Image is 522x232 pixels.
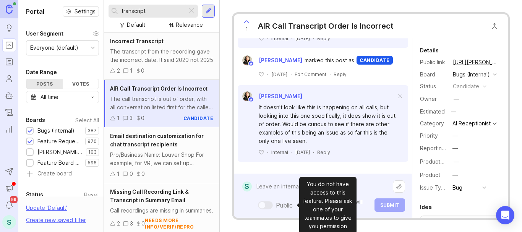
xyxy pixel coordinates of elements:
[420,58,447,67] div: Public link
[313,35,314,42] div: ·
[2,215,16,229] button: S
[258,21,393,31] div: AIR Call Transcript Order Is Incorrect
[2,72,16,86] a: Users
[110,206,213,215] div: Call recordings are missing in summaries.
[127,21,145,29] div: Default
[26,29,63,38] div: User Segment
[63,79,99,89] div: Votes
[454,95,459,103] div: —
[452,121,491,126] div: AI Receptionist
[26,171,99,178] a: Create board
[267,71,268,78] div: ·
[26,68,57,77] div: Date Range
[84,193,99,197] div: Reset
[2,89,16,102] a: Autopilot
[6,5,13,13] img: Canny Home
[141,170,145,178] div: 0
[242,91,252,101] img: Ysabelle Eugenio
[37,137,81,146] div: Feature Requests (Internal)
[420,145,461,151] label: Reporting Team
[37,159,81,167] div: Feature Board Sandbox [DATE]
[452,131,458,140] div: —
[271,71,287,77] time: [DATE]
[420,119,447,128] div: Category
[41,93,58,101] div: All time
[117,67,120,75] div: 2
[2,105,16,119] a: Changelog
[305,56,354,65] span: marked this post as
[122,7,184,15] input: Search...
[88,149,97,155] p: 103
[291,149,292,156] div: ·
[317,149,330,156] div: Reply
[2,165,16,178] button: Send to Autopilot
[259,93,302,99] span: [PERSON_NAME]
[451,57,500,67] a: [URL][PERSON_NAME]
[104,127,219,183] a: Email destination customization for chat transcript recipientsPro/Business Name: Louver Shop For ...
[110,151,213,167] div: Pro/Business Name: Louver Shop For example, for VR, we can set up instructions such as: For PNC, ...
[271,35,288,42] div: Internal
[104,80,219,127] a: AIR Call Transcript Order Is IncorrectThe call transcript is out of order, with all conversation ...
[271,149,288,156] div: Internal
[117,114,120,122] div: 1
[2,38,16,52] a: Portal
[259,56,302,65] span: [PERSON_NAME]
[88,138,97,144] p: 970
[110,133,204,148] span: Email destination customization for chat transcript recipients
[26,79,63,89] div: Posts
[259,103,396,145] div: It doesn't look like this is happening on all calls, but looking into this one specifically, it d...
[452,144,458,153] div: —
[145,217,213,230] div: needs more info/verif/repro
[176,21,203,29] div: Relevance
[295,36,310,41] time: [DATE]
[420,46,439,55] div: Details
[452,171,458,179] div: —
[452,183,462,192] div: Bug
[267,149,268,156] div: ·
[63,6,99,17] a: Settings
[248,60,254,66] img: member badge
[130,67,133,75] div: 1
[110,85,208,92] span: AIR Call Transcript Order Is Incorrect
[37,127,75,135] div: Bugs (Internal)
[238,91,302,101] a: Ysabelle Eugenio[PERSON_NAME]
[37,148,82,156] div: [PERSON_NAME] (Public)
[420,203,432,212] div: Idea
[141,219,145,228] div: 0
[117,219,120,228] div: 2
[110,47,213,64] div: The transcript from the recording gave the incorrect date. It said 2020 not 2025
[110,38,164,44] span: Incorrect Transcript
[2,182,16,195] button: Announcements
[88,160,97,166] p: 596
[420,95,447,103] div: Owner
[451,157,461,167] button: ProductboardID
[290,71,292,78] div: ·
[26,204,67,216] div: Update ' Default '
[183,115,214,122] div: candidate
[75,8,96,15] span: Settings
[453,82,479,91] div: candidate
[130,219,133,228] div: 3
[317,35,330,42] div: Reply
[104,32,219,80] a: Incorrect TranscriptThe transcript from the recording gave the incorrect date. It said 2020 not 2...
[420,132,438,139] label: Priority
[110,188,189,203] span: Missing Call Recording Link & Transcript in Summary Email
[26,115,45,125] div: Boards
[110,95,213,112] div: The call transcript is out of order, with all conversation listed first for the caller, and then ...
[393,180,405,193] button: Upload file
[267,35,268,42] div: ·
[449,107,459,117] div: —
[334,71,347,78] div: Reply
[329,71,331,78] div: ·
[75,118,99,122] div: Select All
[291,35,292,42] div: ·
[141,67,144,75] div: 0
[86,94,99,100] svg: toggle icon
[420,172,440,178] label: Product
[238,55,305,65] a: Ysabelle Eugenio[PERSON_NAME]
[420,82,447,91] div: Status
[130,170,133,178] div: 0
[26,7,44,16] h1: Portal
[357,56,393,65] div: candidate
